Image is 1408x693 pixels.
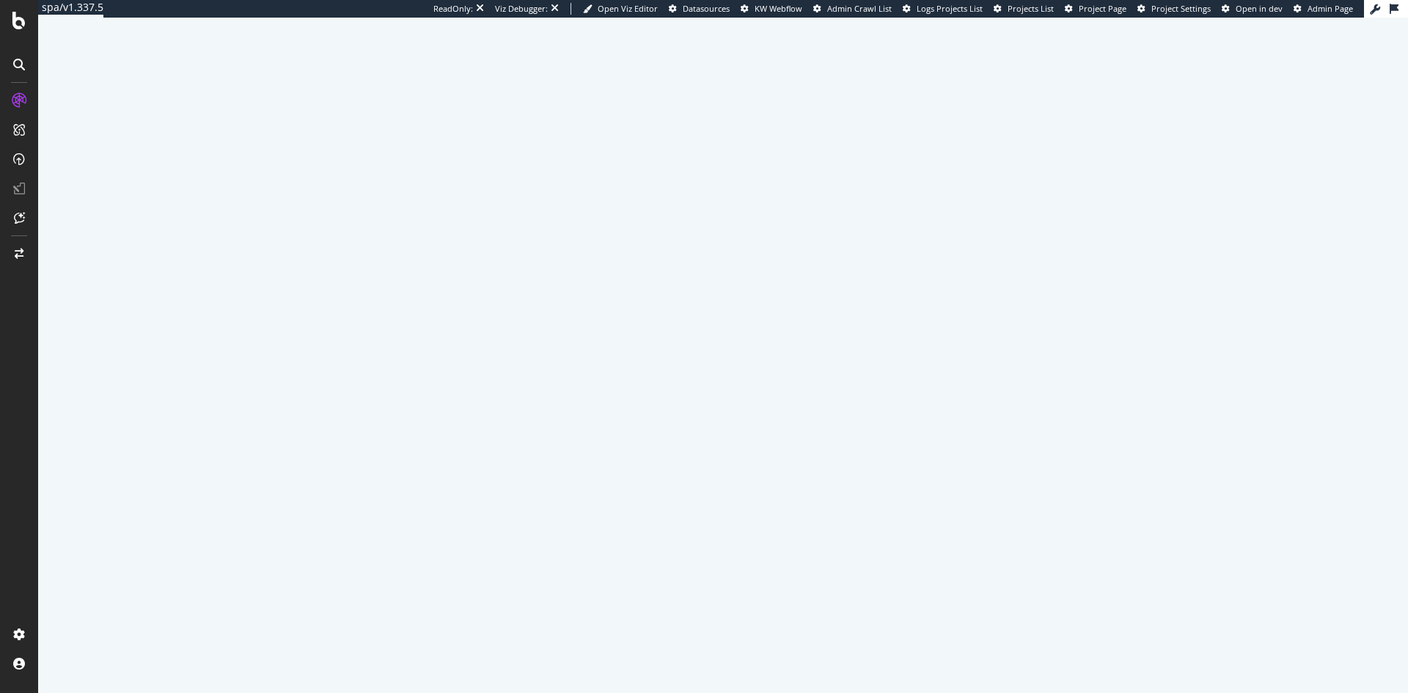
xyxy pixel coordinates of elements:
[670,318,776,370] div: animation
[1065,3,1126,15] a: Project Page
[598,3,658,14] span: Open Viz Editor
[1151,3,1211,14] span: Project Settings
[917,3,983,14] span: Logs Projects List
[1308,3,1353,14] span: Admin Page
[903,3,983,15] a: Logs Projects List
[1294,3,1353,15] a: Admin Page
[1079,3,1126,14] span: Project Page
[827,3,892,14] span: Admin Crawl List
[433,3,473,15] div: ReadOnly:
[813,3,892,15] a: Admin Crawl List
[495,3,548,15] div: Viz Debugger:
[755,3,802,14] span: KW Webflow
[994,3,1054,15] a: Projects List
[1137,3,1211,15] a: Project Settings
[741,3,802,15] a: KW Webflow
[669,3,730,15] a: Datasources
[1222,3,1283,15] a: Open in dev
[583,3,658,15] a: Open Viz Editor
[683,3,730,14] span: Datasources
[1008,3,1054,14] span: Projects List
[1236,3,1283,14] span: Open in dev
